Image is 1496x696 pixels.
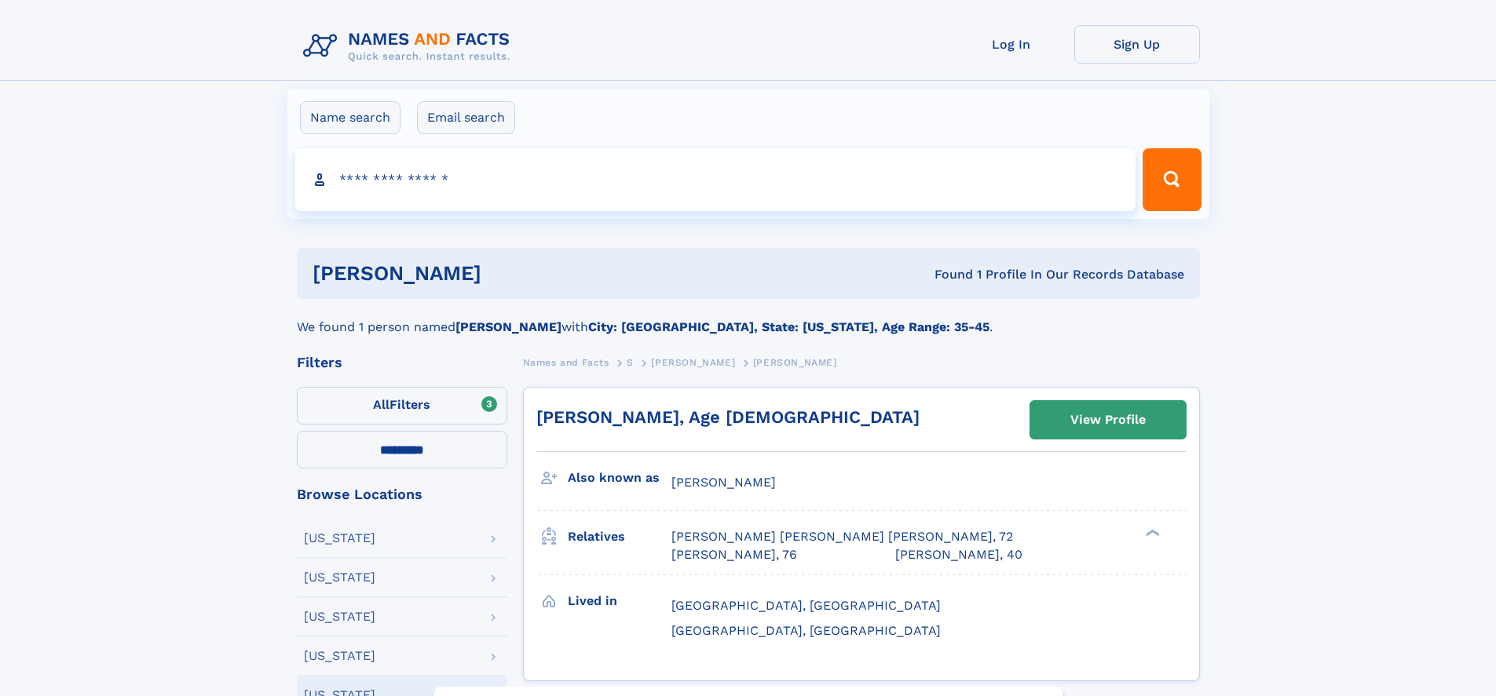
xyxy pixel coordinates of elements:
[568,523,671,550] h3: Relatives
[1030,401,1186,439] a: View Profile
[297,387,507,425] label: Filters
[651,357,735,368] span: [PERSON_NAME]
[753,357,837,368] span: [PERSON_NAME]
[627,352,634,372] a: S
[568,588,671,614] h3: Lived in
[949,25,1074,64] a: Log In
[313,264,708,283] h1: [PERSON_NAME]
[1070,402,1146,438] div: View Profile
[627,357,634,368] span: S
[1074,25,1200,64] a: Sign Up
[671,528,1013,545] a: [PERSON_NAME] [PERSON_NAME] [PERSON_NAME], 72
[297,355,507,370] div: Filters
[1143,148,1201,211] button: Search Button
[523,352,609,372] a: Names and Facts
[671,623,941,638] span: [GEOGRAPHIC_DATA], [GEOGRAPHIC_DATA]
[373,397,390,412] span: All
[304,571,375,584] div: [US_STATE]
[671,475,776,490] span: [PERSON_NAME]
[295,148,1136,211] input: search input
[297,299,1200,337] div: We found 1 person named with .
[455,319,561,334] b: [PERSON_NAME]
[304,610,375,623] div: [US_STATE]
[304,650,375,662] div: [US_STATE]
[671,598,941,613] span: [GEOGRAPHIC_DATA], [GEOGRAPHIC_DATA]
[588,319,989,334] b: City: [GEOGRAPHIC_DATA], State: [US_STATE], Age Range: 35-45
[568,465,671,491] h3: Also known as
[297,25,523,67] img: Logo Names and Facts
[297,487,507,501] div: Browse Locations
[895,546,1022,563] a: [PERSON_NAME], 40
[536,407,920,427] a: [PERSON_NAME], Age [DEMOGRAPHIC_DATA]
[651,352,735,372] a: [PERSON_NAME]
[671,546,797,563] a: [PERSON_NAME], 76
[708,266,1184,283] div: Found 1 Profile In Our Records Database
[300,101,401,134] label: Name search
[304,532,375,545] div: [US_STATE]
[417,101,515,134] label: Email search
[1142,528,1161,538] div: ❯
